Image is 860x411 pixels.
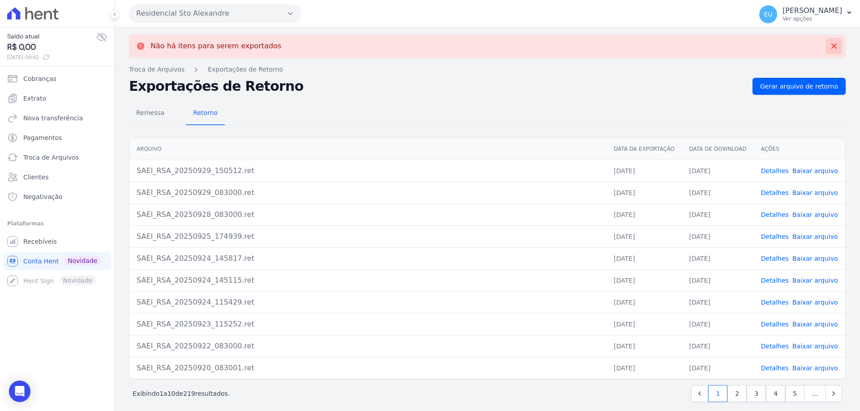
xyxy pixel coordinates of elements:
span: Novidade [64,256,101,266]
td: [DATE] [606,182,682,203]
span: EU [764,11,773,17]
div: Open Intercom Messenger [9,381,30,402]
span: Recebíveis [23,237,57,246]
td: [DATE] [606,203,682,225]
a: Baixar arquivo [792,321,838,328]
a: Baixar arquivo [792,299,838,306]
div: SAEI_RSA_20250929_083000.ret [137,187,599,198]
td: [DATE] [682,335,754,357]
td: [DATE] [682,203,754,225]
td: [DATE] [682,313,754,335]
a: Clientes [4,168,111,186]
div: SAEI_RSA_20250920_083001.ret [137,363,599,373]
span: … [804,385,826,402]
span: Pagamentos [23,133,62,142]
a: 1 [708,385,727,402]
a: Negativação [4,188,111,206]
div: Plataformas [7,218,107,229]
a: Retorno [186,102,225,125]
a: Baixar arquivo [792,211,838,218]
a: Detalhes [761,364,789,372]
h2: Exportações de Retorno [129,80,745,93]
span: Troca de Arquivos [23,153,79,162]
a: Detalhes [761,299,789,306]
a: 3 [747,385,766,402]
th: Data de Download [682,138,754,160]
a: Detalhes [761,233,789,240]
a: Detalhes [761,255,789,262]
button: EU [PERSON_NAME] Ver opções [752,2,860,27]
div: SAEI_RSA_20250923_115252.ret [137,319,599,330]
td: [DATE] [606,225,682,247]
p: Exibindo a de resultados. [133,389,230,398]
div: SAEI_RSA_20250922_083000.ret [137,341,599,352]
span: Retorno [188,104,223,122]
div: SAEI_RSA_20250928_083000.ret [137,209,599,220]
td: [DATE] [606,247,682,269]
span: Saldo atual [7,32,96,41]
span: Conta Hent [23,257,59,266]
span: 1 [159,390,163,397]
a: 2 [727,385,747,402]
td: [DATE] [606,357,682,379]
td: [DATE] [606,291,682,313]
a: Baixar arquivo [792,364,838,372]
th: Ações [754,138,845,160]
span: Gerar arquivo de retorno [760,82,838,91]
p: Ver opções [783,15,842,22]
p: Não há itens para serem exportados [150,42,281,51]
a: Detalhes [761,277,789,284]
div: SAEI_RSA_20250929_150512.ret [137,165,599,176]
span: 10 [168,390,176,397]
span: R$ 0,00 [7,41,96,53]
a: Detalhes [761,189,789,196]
td: [DATE] [606,335,682,357]
a: Gerar arquivo de retorno [752,78,846,95]
td: [DATE] [606,313,682,335]
td: [DATE] [682,357,754,379]
span: Negativação [23,192,63,201]
a: Baixar arquivo [792,255,838,262]
th: Data da Exportação [606,138,682,160]
td: [DATE] [682,269,754,291]
a: Baixar arquivo [792,277,838,284]
p: [PERSON_NAME] [783,6,842,15]
div: SAEI_RSA_20250924_145817.ret [137,253,599,264]
a: Recebíveis [4,233,111,250]
a: Troca de Arquivos [129,65,185,74]
a: Detalhes [761,167,789,174]
td: [DATE] [682,247,754,269]
a: Remessa [129,102,172,125]
td: [DATE] [682,225,754,247]
nav: Sidebar [7,70,107,290]
span: Remessa [131,104,170,122]
a: Baixar arquivo [792,167,838,174]
div: SAEI_RSA_20250925_174939.ret [137,231,599,242]
td: [DATE] [606,160,682,182]
td: [DATE] [682,291,754,313]
div: SAEI_RSA_20250924_115429.ret [137,297,599,308]
a: Exportações de Retorno [208,65,283,74]
div: SAEI_RSA_20250924_145115.ret [137,275,599,286]
a: Baixar arquivo [792,343,838,350]
a: 5 [785,385,804,402]
td: [DATE] [606,269,682,291]
a: Baixar arquivo [792,233,838,240]
a: Previous [691,385,708,402]
td: [DATE] [682,160,754,182]
a: Baixar arquivo [792,189,838,196]
a: Pagamentos [4,129,111,147]
span: Nova transferência [23,114,83,123]
a: Detalhes [761,343,789,350]
a: Nova transferência [4,109,111,127]
a: Next [825,385,842,402]
nav: Breadcrumb [129,65,846,74]
th: Arquivo [129,138,606,160]
td: [DATE] [682,182,754,203]
a: Extrato [4,89,111,107]
span: Clientes [23,173,48,182]
a: Conta Hent Novidade [4,252,111,270]
a: 4 [766,385,785,402]
a: Detalhes [761,321,789,328]
span: [DATE] 09:42 [7,53,96,61]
